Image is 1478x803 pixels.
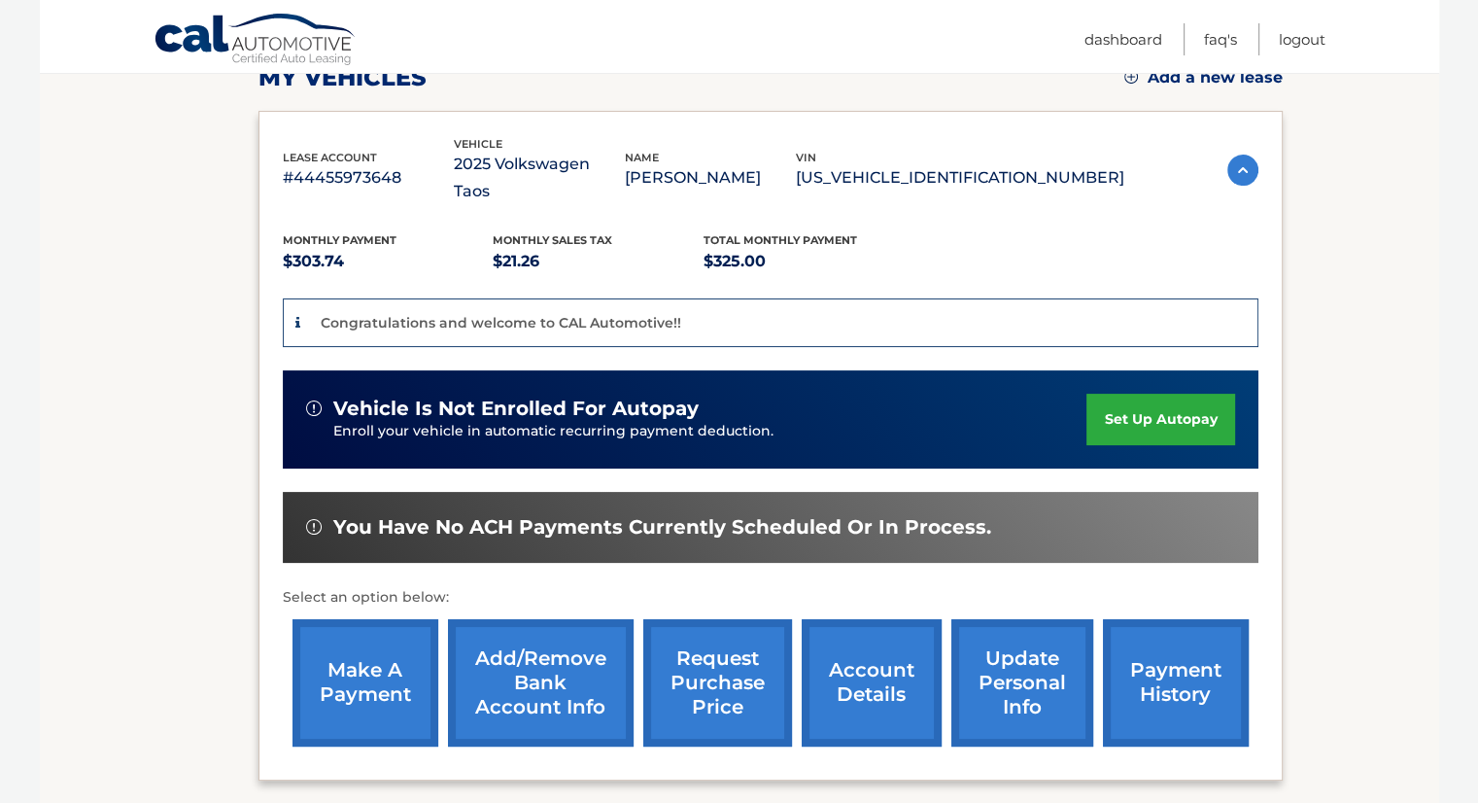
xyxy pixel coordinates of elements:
[306,519,322,535] img: alert-white.svg
[796,164,1124,192] p: [US_VEHICLE_IDENTIFICATION_NUMBER]
[292,619,438,747] a: make a payment
[643,619,792,747] a: request purchase price
[333,515,991,540] span: You have no ACH payments currently scheduled or in process.
[704,248,914,275] p: $325.00
[625,151,659,164] span: name
[802,619,942,747] a: account details
[625,164,796,192] p: [PERSON_NAME]
[283,586,1258,610] p: Select an option below:
[283,151,377,164] span: lease account
[306,401,322,416] img: alert-white.svg
[1103,619,1249,747] a: payment history
[448,619,634,747] a: Add/Remove bank account info
[1124,68,1283,87] a: Add a new lease
[493,248,704,275] p: $21.26
[704,233,857,247] span: Total Monthly Payment
[283,248,494,275] p: $303.74
[321,314,681,332] p: Congratulations and welcome to CAL Automotive!!
[796,151,816,164] span: vin
[454,151,625,205] p: 2025 Volkswagen Taos
[493,233,612,247] span: Monthly sales Tax
[258,63,427,92] h2: my vehicles
[333,421,1087,442] p: Enroll your vehicle in automatic recurring payment deduction.
[333,397,699,421] span: vehicle is not enrolled for autopay
[454,137,502,151] span: vehicle
[1279,23,1325,55] a: Logout
[1227,155,1258,186] img: accordion-active.svg
[951,619,1093,747] a: update personal info
[1084,23,1162,55] a: Dashboard
[283,164,454,192] p: #44455973648
[1124,70,1138,84] img: add.svg
[1086,394,1234,445] a: set up autopay
[154,13,358,69] a: Cal Automotive
[283,233,396,247] span: Monthly Payment
[1204,23,1237,55] a: FAQ's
